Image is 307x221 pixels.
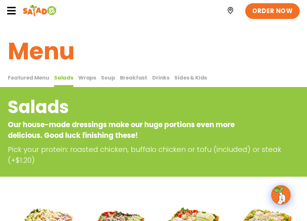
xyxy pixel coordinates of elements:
[272,186,290,204] img: wpChatIcon
[101,74,115,81] span: Soup
[174,74,207,81] span: Sides & Kids
[8,94,247,120] h2: Salads
[23,4,57,17] img: Header logo
[252,7,293,15] span: ORDER NOW
[8,144,298,166] p: Pick your protein: roasted chicken, buffalo chicken or tofu (included) or steak (+$1.20)
[152,74,169,81] span: Drinks
[8,71,299,87] div: Tabbed content
[8,74,49,81] span: Featured Menu
[245,3,300,19] a: ORDER NOW
[8,34,299,69] h1: Menu
[78,74,96,81] span: Wraps
[54,74,73,81] span: Salads
[8,119,247,141] p: Our house-made dressings make our huge portions even more delicious. Good luck finishing these!
[120,74,148,81] span: Breakfast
